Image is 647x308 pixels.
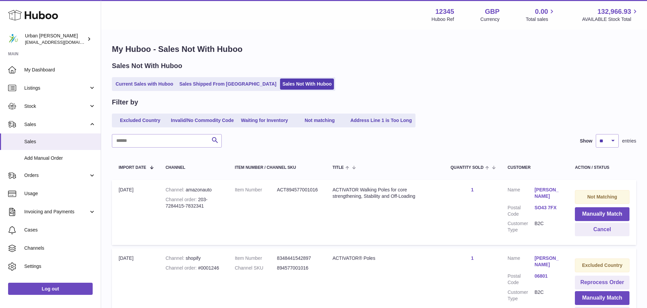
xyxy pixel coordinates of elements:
h2: Sales Not With Huboo [112,61,182,70]
span: Title [333,165,344,170]
label: Show [580,138,592,144]
td: [DATE] [112,180,159,245]
div: Channel [165,165,221,170]
a: Invalid/No Commodity Code [168,115,236,126]
dt: Customer Type [507,289,534,302]
a: 0.00 Total sales [526,7,556,23]
a: [PERSON_NAME] [534,187,561,199]
button: Cancel [575,223,629,237]
span: 0.00 [535,7,548,16]
div: 203-7284415-7832341 [165,196,221,209]
strong: GBP [485,7,499,16]
div: Urban [PERSON_NAME] [25,33,86,45]
a: Current Sales with Huboo [113,79,176,90]
strong: Excluded Country [582,263,622,268]
dt: Item Number [235,255,277,261]
div: shopify [165,255,221,261]
span: 132,966.93 [597,7,631,16]
div: Huboo Ref [432,16,454,23]
div: Action / Status [575,165,629,170]
strong: Channel order [165,265,198,271]
strong: 12345 [435,7,454,16]
img: orders@urbanpoling.com [8,34,18,44]
strong: Channel order [165,197,198,202]
dd: ACT894577001016 [277,187,319,193]
div: amazonauto [165,187,221,193]
a: 1 [471,187,474,192]
a: Not matching [293,115,347,126]
span: Settings [24,263,96,270]
h2: Filter by [112,98,138,107]
a: Waiting for Inventory [238,115,291,126]
span: Add Manual Order [24,155,96,161]
span: Total sales [526,16,556,23]
dt: Postal Code [507,273,534,286]
dd: B2C [534,220,561,233]
span: My Dashboard [24,67,96,73]
a: SO43 7FX [534,205,561,211]
a: Sales Not With Huboo [280,79,334,90]
a: 06801 [534,273,561,279]
div: ACTIVATOR® Poles [333,255,437,261]
span: Sales [24,121,89,128]
span: Usage [24,190,96,197]
dt: Item Number [235,187,277,193]
span: Invoicing and Payments [24,209,89,215]
span: Cases [24,227,96,233]
a: Log out [8,283,93,295]
button: Manually Match [575,207,629,221]
strong: Channel [165,255,186,261]
div: Currency [481,16,500,23]
dt: Postal Code [507,205,534,217]
button: Manually Match [575,291,629,305]
dt: Name [507,255,534,270]
span: Channels [24,245,96,251]
div: Customer [507,165,561,170]
dd: 894577001016 [277,265,319,271]
a: Excluded Country [113,115,167,126]
span: Listings [24,85,89,91]
dt: Name [507,187,534,201]
dd: B2C [534,289,561,302]
div: ACTIVATOR Walking Poles for core strengthening, Stability and Off-Loading [333,187,437,199]
dt: Channel SKU [235,265,277,271]
span: [EMAIL_ADDRESS][DOMAIN_NAME] [25,39,99,45]
div: Item Number / Channel SKU [235,165,319,170]
a: Address Line 1 is Too Long [348,115,414,126]
a: Sales Shipped From [GEOGRAPHIC_DATA] [177,79,279,90]
span: Sales [24,138,96,145]
span: entries [622,138,636,144]
strong: Channel [165,187,186,192]
a: [PERSON_NAME] [534,255,561,268]
span: Import date [119,165,146,170]
dt: Customer Type [507,220,534,233]
span: Orders [24,172,89,179]
a: 132,966.93 AVAILABLE Stock Total [582,7,639,23]
span: Quantity Sold [451,165,484,170]
div: #0001246 [165,265,221,271]
span: AVAILABLE Stock Total [582,16,639,23]
span: Stock [24,103,89,110]
strong: Not Matching [587,194,617,199]
a: 1 [471,255,474,261]
dd: 8348441542897 [277,255,319,261]
button: Reprocess Order [575,276,629,289]
h1: My Huboo - Sales Not With Huboo [112,44,636,55]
